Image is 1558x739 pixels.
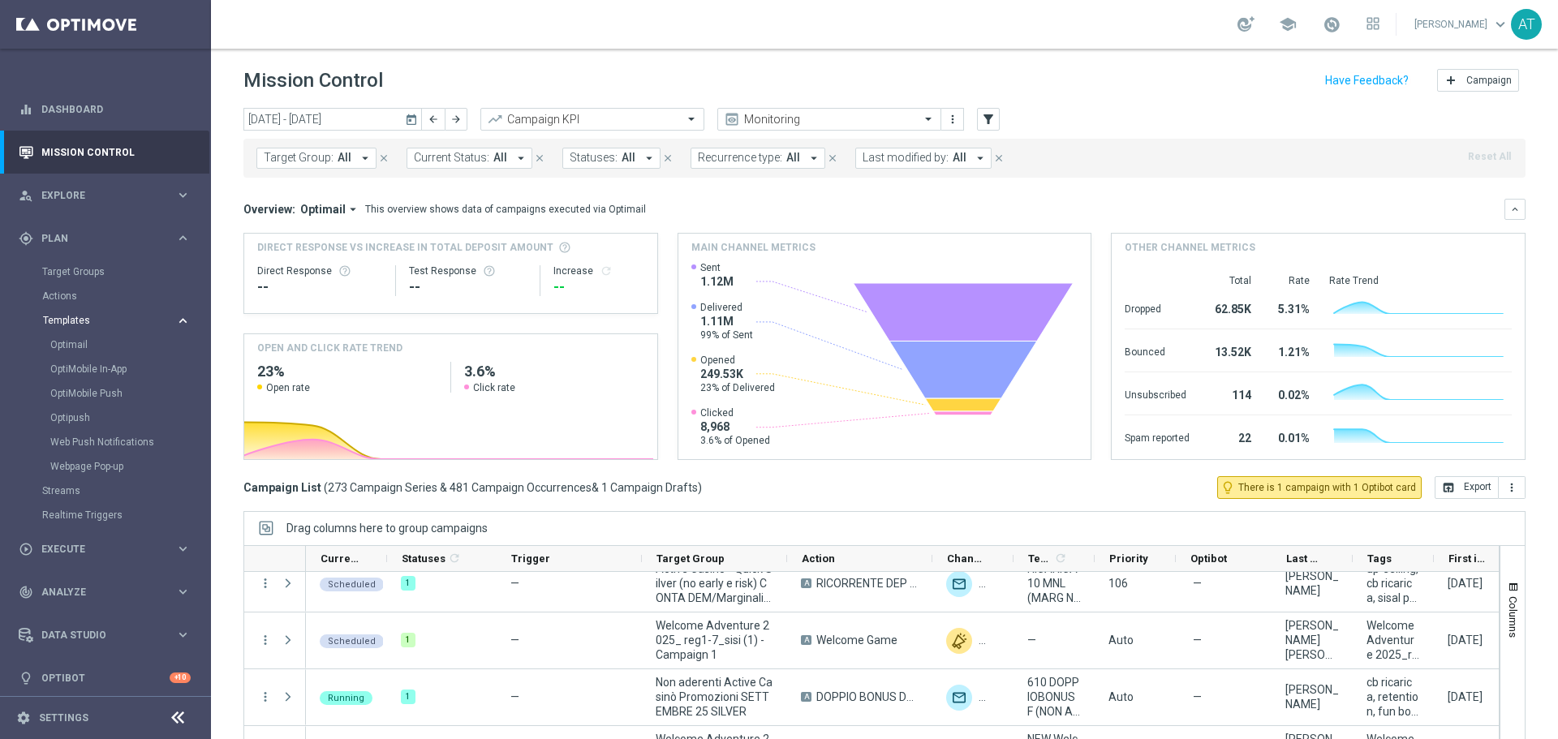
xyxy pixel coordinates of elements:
button: Statuses: All arrow_drop_down [562,148,661,169]
div: gps_fixed Plan keyboard_arrow_right [18,232,192,245]
span: — [1027,633,1036,647]
span: Execute [41,544,175,554]
div: Mission Control [18,146,192,159]
a: Optimail [50,338,169,351]
span: Opened [700,354,775,367]
span: A [801,578,811,588]
div: 06 Oct 2025, Monday [1448,576,1483,591]
div: Cecilia Mascelli [1285,569,1339,598]
button: arrow_back [422,108,445,131]
i: arrow_drop_down [346,202,360,217]
div: Bounced [1125,337,1190,363]
span: Click rate [473,381,515,394]
div: Press SPACE to select this row. [244,612,306,669]
span: Action [802,552,835,565]
a: Web Push Notifications [50,436,169,449]
div: Other [979,571,1005,597]
button: play_circle_outline Execute keyboard_arrow_right [18,543,192,556]
i: keyboard_arrow_right [175,230,191,246]
span: 1.11M [700,314,753,329]
h2: 3.6% [464,362,644,381]
button: Recurrence type: All arrow_drop_down [691,148,825,169]
img: Other [946,628,972,654]
span: — [1193,633,1202,647]
div: Analyze [19,585,175,599]
img: In-app Inbox [979,628,1005,654]
div: 1.21% [1271,337,1310,363]
button: person_search Explore keyboard_arrow_right [18,189,192,202]
span: Target Group: [264,151,334,165]
div: Templates [42,308,209,479]
button: today [402,108,422,132]
i: arrow_drop_down [358,151,372,165]
span: There is 1 campaign with 1 Optibot card [1238,480,1416,495]
span: 99% of Sent [700,329,753,342]
span: Calculate column [1052,549,1067,567]
a: OptiMobile Push [50,387,169,400]
div: 1 [401,633,415,647]
span: A [801,692,811,702]
button: lightbulb Optibot +10 [18,672,192,685]
span: Data Studio [41,630,175,640]
a: Target Groups [42,265,169,278]
div: Direct Response [257,264,382,277]
span: Current Status: [414,151,489,165]
i: person_search [19,188,33,203]
i: keyboard_arrow_right [175,584,191,599]
h1: Mission Control [243,69,383,92]
a: Dashboard [41,88,191,131]
a: Settings [39,713,88,723]
div: Press SPACE to select this row. [244,669,306,726]
span: DOPPIO BONUS DEP FASCE UP TO 8000 SP + 10 FUNBONUS [816,690,919,704]
span: RICORRENTE DEP fasce up to 25000 [816,576,919,591]
div: Optimail [50,333,209,357]
div: +10 [170,672,191,683]
button: Optimail arrow_drop_down [295,202,365,217]
button: Data Studio keyboard_arrow_right [18,629,192,642]
span: All [622,151,635,165]
i: refresh [1054,552,1067,565]
span: Direct Response VS Increase In Total Deposit Amount [257,240,553,255]
span: — [510,634,519,647]
a: Optibot [41,656,170,699]
i: preview [724,111,740,127]
div: 114 [1209,380,1251,406]
button: equalizer Dashboard [18,103,192,116]
div: Unsubscribed [1125,380,1190,406]
img: Optimail [946,571,972,597]
h2: 23% [257,362,437,381]
span: Current Status [321,552,359,565]
div: -- [257,277,382,297]
div: Actions [42,284,209,308]
span: 106 [1108,577,1128,590]
span: Welcome Adventure 2025_ reg1-7_sisi (1) - Campaign 1 [656,618,773,662]
span: Target Group [656,552,725,565]
i: trending_up [487,111,503,127]
span: 23% of Delivered [700,381,775,394]
div: Execute [19,542,175,556]
span: Recurrence type: [698,151,782,165]
span: RICARICA10 MNL (MARG NEGATIVA<40) [1027,561,1081,605]
i: close [993,153,1005,164]
i: arrow_drop_down [807,151,821,165]
i: filter_alt [981,112,996,127]
i: arrow_drop_down [973,151,988,165]
i: lightbulb_outline [1220,480,1235,495]
div: Target Groups [42,260,209,284]
span: Last Modified By [1286,552,1325,565]
span: Templates [43,316,159,325]
span: Templates [1028,552,1052,565]
a: Mission Control [41,131,191,174]
span: Auto [1108,690,1134,703]
i: settings [16,711,31,725]
div: Optibot [19,656,191,699]
div: Other [979,685,1005,711]
span: Drag columns here to group campaigns [286,522,488,535]
span: 610 DOPPIOBONUS F (NON ADERENTI) 2025_10_06 [1027,675,1081,719]
button: refresh [600,264,613,277]
span: Non aderenti Active Casinò Promozioni SETTEMBRE 25 SILVER [656,675,773,719]
div: Dropped [1125,294,1190,320]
